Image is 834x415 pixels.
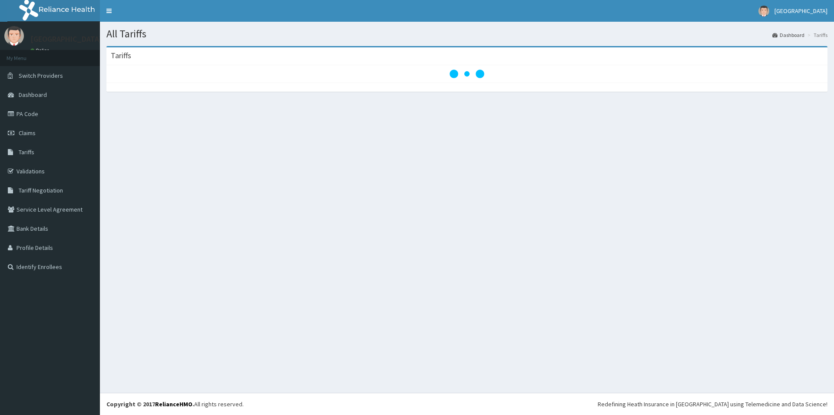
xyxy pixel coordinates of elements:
[774,7,827,15] span: [GEOGRAPHIC_DATA]
[19,91,47,99] span: Dashboard
[19,148,34,156] span: Tariffs
[19,72,63,80] span: Switch Providers
[30,35,102,43] p: [GEOGRAPHIC_DATA]
[100,393,834,415] footer: All rights reserved.
[450,56,484,91] svg: audio-loading
[772,31,804,39] a: Dashboard
[598,400,827,408] div: Redefining Heath Insurance in [GEOGRAPHIC_DATA] using Telemedicine and Data Science!
[30,47,51,53] a: Online
[155,400,192,408] a: RelianceHMO
[106,28,827,40] h1: All Tariffs
[111,52,131,60] h3: Tariffs
[106,400,194,408] strong: Copyright © 2017 .
[4,26,24,46] img: User Image
[758,6,769,17] img: User Image
[19,186,63,194] span: Tariff Negotiation
[19,129,36,137] span: Claims
[805,31,827,39] li: Tariffs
